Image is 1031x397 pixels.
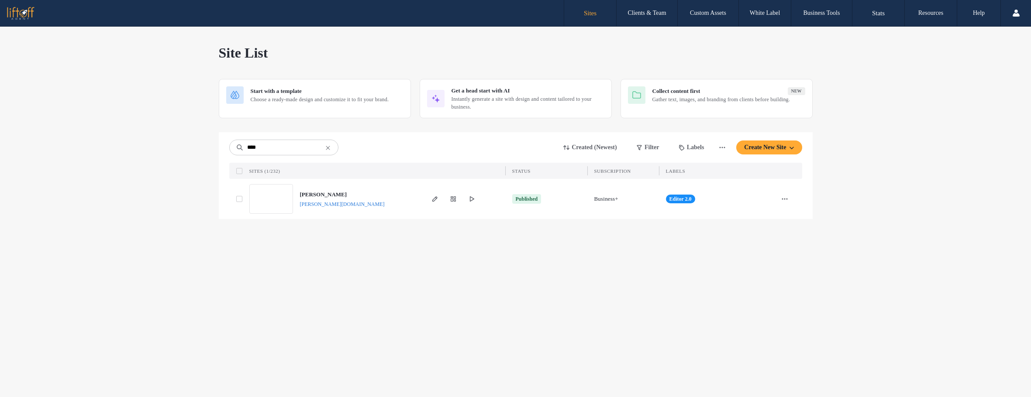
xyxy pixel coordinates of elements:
[249,168,280,174] span: SITES (1/232)
[621,79,813,118] div: Collect content firstNewGather text, images, and branding from clients before building.
[736,140,802,154] button: Create New Site
[750,10,780,17] label: White Label
[872,10,885,17] label: Stats
[584,10,597,17] label: Sites
[973,10,985,17] label: Help
[219,44,268,62] span: Site List
[420,79,612,118] div: Get a head start with AIInstantly generate a site with design and content tailored to your business.
[690,10,726,17] label: Custom Assets
[669,195,692,203] span: Editor 2.0
[300,201,385,207] a: [PERSON_NAME][DOMAIN_NAME]
[628,10,666,17] label: Clients & Team
[452,86,510,95] span: Get a head start with AI
[516,195,538,203] div: Published
[556,140,625,154] button: Created (Newest)
[652,87,700,96] span: Collect content first
[512,168,531,174] span: STATUS
[251,87,302,96] span: Start with a template
[918,10,944,17] label: Resources
[594,168,631,174] span: SUBSCRIPTION
[300,191,347,198] a: [PERSON_NAME]
[251,96,403,103] span: Choose a ready-made design and customize it to fit your brand.
[594,195,618,203] span: Business+
[788,87,805,95] div: New
[452,95,604,111] span: Instantly generate a site with design and content tailored to your business.
[628,140,668,154] button: Filter
[666,168,686,174] span: LABELS
[803,10,840,17] label: Business Tools
[219,79,411,118] div: Start with a templateChoose a ready-made design and customize it to fit your brand.
[671,140,712,154] button: Labels
[652,96,805,103] span: Gather text, images, and branding from clients before building.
